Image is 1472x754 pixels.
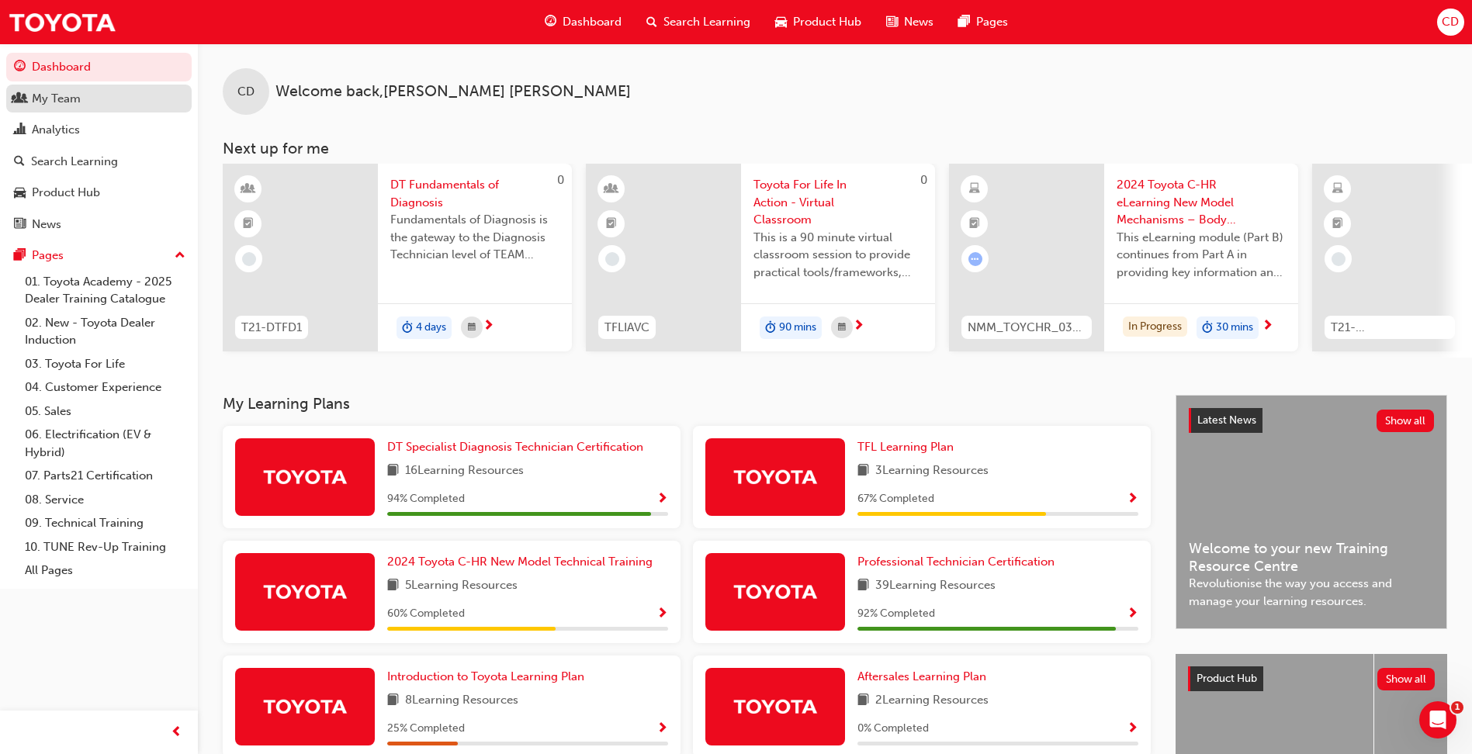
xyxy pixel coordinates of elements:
[1127,607,1138,621] span: Show Progress
[387,462,399,481] span: book-icon
[656,607,668,621] span: Show Progress
[532,6,634,38] a: guage-iconDashboard
[262,693,348,720] img: Trak
[19,311,192,352] a: 02. New - Toyota Dealer Induction
[765,318,776,338] span: duration-icon
[857,668,992,686] a: Aftersales Learning Plan
[875,691,989,711] span: 2 Learning Resources
[605,252,619,266] span: learningRecordVerb_NONE-icon
[656,719,668,738] button: Show Progress
[656,722,668,736] span: Show Progress
[1332,214,1343,234] span: booktick-icon
[198,140,1472,157] h3: Next up for me
[387,669,584,683] span: Introduction to Toyota Learning Plan
[390,211,559,264] span: Fundamentals of Diagnosis is the gateway to the Diagnosis Technician level of TEAM Training and s...
[1176,395,1447,629] a: Latest NewsShow allWelcome to your new Training Resource CentreRevolutionise the way you access a...
[387,438,649,456] a: DT Specialist Diagnosis Technician Certification
[32,184,100,202] div: Product Hub
[557,173,564,187] span: 0
[14,155,25,169] span: search-icon
[262,578,348,605] img: Trak
[14,218,26,232] span: news-icon
[968,319,1086,337] span: NMM_TOYCHR_032024_MODULE_4
[853,320,864,334] span: next-icon
[32,90,81,108] div: My Team
[606,214,617,234] span: booktick-icon
[387,553,659,571] a: 2024 Toyota C-HR New Model Technical Training
[19,399,192,424] a: 05. Sales
[1127,719,1138,738] button: Show Progress
[32,121,80,139] div: Analytics
[857,462,869,481] span: book-icon
[857,691,869,711] span: book-icon
[1332,179,1343,199] span: learningResourceType_ELEARNING-icon
[402,318,413,338] span: duration-icon
[753,176,923,229] span: Toyota For Life In Action - Virtual Classroom
[733,463,818,490] img: Trak
[1216,319,1253,337] span: 30 mins
[663,13,750,31] span: Search Learning
[19,535,192,559] a: 10. TUNE Rev-Up Training
[387,605,465,623] span: 60 % Completed
[733,693,818,720] img: Trak
[14,186,26,200] span: car-icon
[387,555,653,569] span: 2024 Toyota C-HR New Model Technical Training
[14,123,26,137] span: chart-icon
[405,691,518,711] span: 8 Learning Resources
[19,352,192,376] a: 03. Toyota For Life
[958,12,970,32] span: pages-icon
[875,576,996,596] span: 39 Learning Resources
[387,490,465,508] span: 94 % Completed
[1127,722,1138,736] span: Show Progress
[32,247,64,265] div: Pages
[563,13,622,31] span: Dashboard
[19,559,192,583] a: All Pages
[6,147,192,176] a: Search Learning
[606,179,617,199] span: learningResourceType_INSTRUCTOR_LED-icon
[1189,408,1434,433] a: Latest NewsShow all
[1419,701,1456,738] iframe: Intercom live chat
[838,318,846,337] span: calendar-icon
[1442,13,1459,31] span: CD
[32,216,61,233] div: News
[1189,540,1434,575] span: Welcome to your new Training Resource Centre
[387,668,591,686] a: Introduction to Toyota Learning Plan
[1127,489,1138,509] button: Show Progress
[1332,252,1346,266] span: learningRecordVerb_NONE-icon
[1197,672,1257,685] span: Product Hub
[1189,575,1434,610] span: Revolutionise the way you access and manage your learning resources.
[857,669,986,683] span: Aftersales Learning Plan
[14,249,26,263] span: pages-icon
[946,6,1020,38] a: pages-iconPages
[19,464,192,488] a: 07. Parts21 Certification
[857,440,954,454] span: TFL Learning Plan
[6,178,192,207] a: Product Hub
[6,53,192,81] a: Dashboard
[857,553,1061,571] a: Professional Technician Certification
[1117,229,1286,282] span: This eLearning module (Part B) continues from Part A in providing key information and specificati...
[1188,666,1435,691] a: Product HubShow all
[405,576,518,596] span: 5 Learning Resources
[6,116,192,144] a: Analytics
[262,463,348,490] img: Trak
[171,723,182,742] span: prev-icon
[275,83,631,101] span: Welcome back , [PERSON_NAME] [PERSON_NAME]
[14,61,26,74] span: guage-icon
[19,511,192,535] a: 09. Technical Training
[857,490,934,508] span: 67 % Completed
[6,241,192,270] button: Pages
[763,6,874,38] a: car-iconProduct Hub
[19,270,192,311] a: 01. Toyota Academy - 2025 Dealer Training Catalogue
[875,462,989,481] span: 3 Learning Resources
[857,438,960,456] a: TFL Learning Plan
[753,229,923,282] span: This is a 90 minute virtual classroom session to provide practical tools/frameworks, behaviours a...
[634,6,763,38] a: search-iconSearch Learning
[14,92,26,106] span: people-icon
[969,214,980,234] span: booktick-icon
[223,395,1151,413] h3: My Learning Plans
[387,576,399,596] span: book-icon
[656,604,668,624] button: Show Progress
[1377,410,1435,432] button: Show all
[646,12,657,32] span: search-icon
[733,578,818,605] img: Trak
